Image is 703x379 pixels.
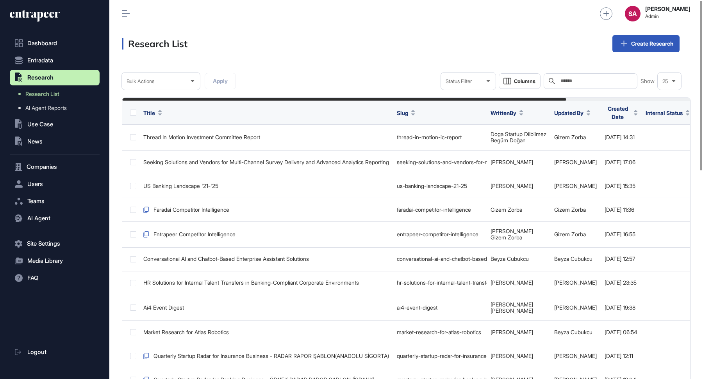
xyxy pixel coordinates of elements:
[25,91,59,97] span: Research List
[554,109,591,117] button: Updated By
[491,352,533,359] a: [PERSON_NAME]
[10,211,100,226] button: AI Agent
[491,182,533,189] a: [PERSON_NAME]
[491,307,533,314] a: [PERSON_NAME]
[605,183,638,189] div: [DATE] 15:35
[491,234,522,241] a: Gizem Zorba
[605,280,638,286] div: [DATE] 23:35
[10,35,100,51] a: Dashboard
[397,134,483,140] div: thread-in-motion-ic-report
[27,258,63,264] span: Media Library
[127,78,154,84] span: Bulk Actions
[27,275,38,281] span: FAQ
[446,78,472,84] span: Status Filter
[143,280,389,286] div: HR Solutions for Internal Talent Transfers in Banking-Compliant Corporate Environments
[397,353,483,359] div: quarterly-startup-radar-for-insurance-business-radar-rapor-sablonanadolu-sigorta
[25,105,67,111] span: AI Agent Reports
[554,159,597,165] a: [PERSON_NAME]
[143,231,389,237] div: Entrapeer Competitor Intelligence
[554,352,597,359] a: [PERSON_NAME]
[397,109,415,117] button: Slug
[143,305,389,311] div: Ai4 Event Digest
[491,228,533,234] a: [PERSON_NAME]
[554,255,592,262] a: Beyza Cubukcu
[27,40,57,46] span: Dashboard
[14,87,100,101] a: Research List
[641,78,655,84] span: Show
[605,256,638,262] div: [DATE] 12:57
[10,176,100,192] button: Users
[27,164,57,170] span: Companies
[397,231,483,237] div: entrapeer-competitor-intelligence
[10,159,100,175] button: Companies
[397,280,483,286] div: hr-solutions-for-internal-talent-transfers-in-banking-compliant-corporate-environments
[122,38,187,50] h3: Research List
[27,198,45,204] span: Teams
[491,109,523,117] button: WrittenBy
[645,6,691,12] strong: [PERSON_NAME]
[554,182,597,189] a: [PERSON_NAME]
[605,134,638,140] div: [DATE] 14:31
[612,35,680,52] a: Create Research
[605,329,638,335] div: [DATE] 06:54
[605,159,638,165] div: [DATE] 17:06
[491,301,533,308] a: [PERSON_NAME]
[143,134,389,140] div: Thread In Motion Investment Committee Report
[27,138,43,145] span: News
[554,329,592,335] a: Beyza Cubukcu
[397,109,408,117] span: Slug
[491,206,522,213] a: Gizem Zorba
[397,256,483,262] div: conversational-ai-and-chatbot-based-enterprise-assistant-solutions
[143,353,389,359] div: Quarterly Startup Radar for Insurance Business - RADAR RAPOR ŞABLON(ANADOLU SİGORTA)
[143,183,389,189] div: US Banking Landscape '21-'25
[605,104,638,121] button: Created Date
[10,117,100,132] button: Use Case
[491,255,529,262] a: Beyza Cubukcu
[397,183,483,189] div: us-banking-landscape-21-25
[10,134,100,149] button: News
[10,193,100,209] button: Teams
[10,253,100,269] button: Media Library
[554,134,586,140] a: Gizem Zorba
[27,121,53,128] span: Use Case
[554,304,597,311] a: [PERSON_NAME]
[605,231,638,237] div: [DATE] 16:55
[10,236,100,251] button: Site Settings
[10,344,100,360] a: Logout
[143,256,389,262] div: Conversational AI and Chatbot-Based Enterprise Assistant Solutions
[554,206,586,213] a: Gizem Zorba
[605,207,638,213] div: [DATE] 11:36
[646,109,683,117] span: Internal Status
[143,329,389,335] div: Market Research for Atlas Robotics
[397,207,483,213] div: faradai-competitor-intelligence
[143,109,162,117] button: Title
[491,131,546,137] a: Doga Startup Dilbilmez
[662,78,668,84] span: 25
[514,78,535,84] span: Columns
[10,270,100,286] button: FAQ
[491,109,516,117] span: WrittenBy
[491,137,526,143] a: Begüm Doğan
[499,73,541,89] button: Columns
[554,279,597,286] a: [PERSON_NAME]
[27,181,43,187] span: Users
[625,6,641,21] button: SA
[397,159,483,165] div: seeking-solutions-and-vendors-for-multi-channel-survey-delivery-and-advanced-analytics-reporting
[27,349,46,355] span: Logout
[143,207,389,213] div: Faradai Competitor Intelligence
[646,109,690,117] button: Internal Status
[491,159,533,165] a: [PERSON_NAME]
[14,101,100,115] a: AI Agent Reports
[27,241,60,247] span: Site Settings
[605,305,638,311] div: [DATE] 19:38
[10,70,100,85] button: Research
[554,231,586,237] a: Gizem Zorba
[605,104,631,121] span: Created Date
[27,74,54,81] span: Research
[491,279,533,286] a: [PERSON_NAME]
[554,109,583,117] span: Updated By
[605,353,638,359] div: [DATE] 12:11
[143,159,389,165] div: Seeking Solutions and Vendors for Multi-Channel Survey Delivery and Advanced Analytics Reporting
[143,109,155,117] span: Title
